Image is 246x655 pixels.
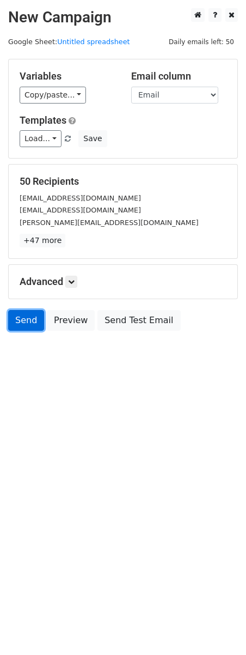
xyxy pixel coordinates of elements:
span: Daily emails left: 50 [165,36,238,48]
small: [PERSON_NAME][EMAIL_ADDRESS][DOMAIN_NAME] [20,219,199,227]
a: Send [8,310,44,331]
h2: New Campaign [8,8,238,27]
h5: Variables [20,70,115,82]
h5: Advanced [20,276,226,288]
button: Save [78,130,107,147]
small: [EMAIL_ADDRESS][DOMAIN_NAME] [20,194,141,202]
small: Google Sheet: [8,38,130,46]
h5: 50 Recipients [20,175,226,187]
iframe: Chat Widget [192,603,246,655]
a: Preview [47,310,95,331]
a: Load... [20,130,61,147]
a: Untitled spreadsheet [57,38,130,46]
a: Copy/paste... [20,87,86,104]
a: Templates [20,114,66,126]
a: +47 more [20,234,65,247]
a: Daily emails left: 50 [165,38,238,46]
a: Send Test Email [97,310,180,331]
small: [EMAIL_ADDRESS][DOMAIN_NAME] [20,206,141,214]
h5: Email column [131,70,226,82]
